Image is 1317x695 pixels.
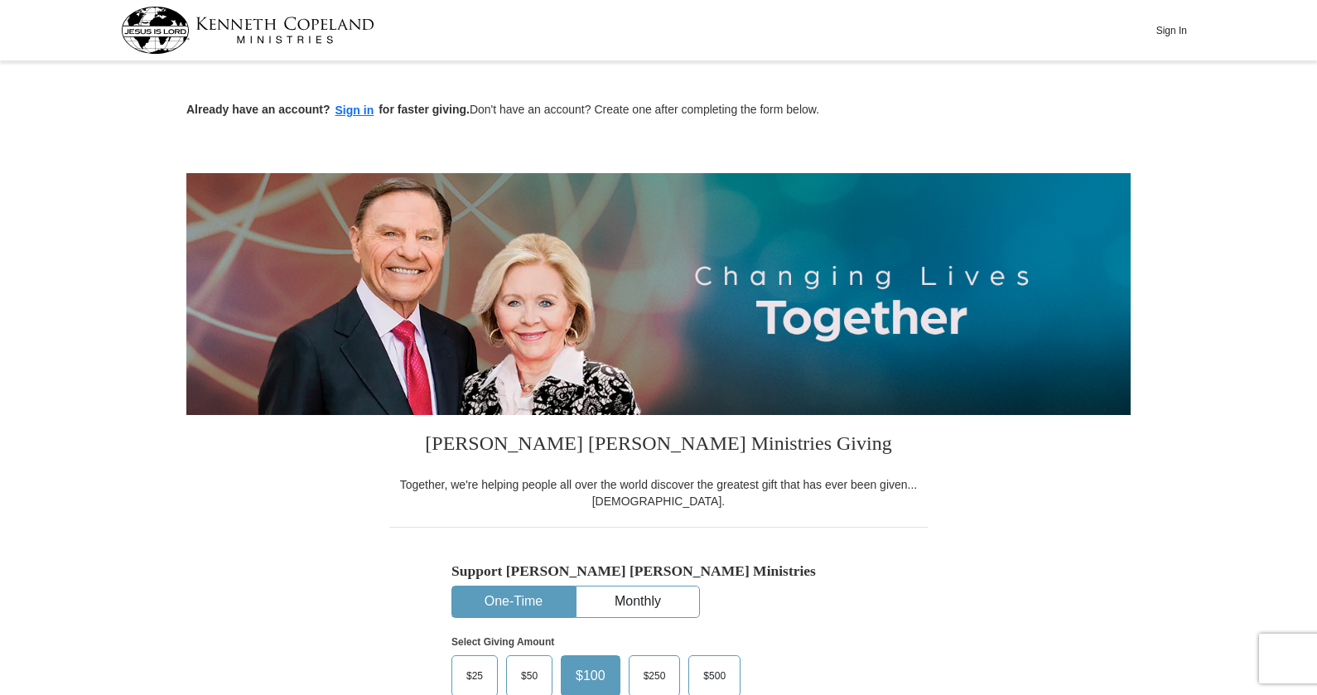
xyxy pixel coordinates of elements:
[458,664,491,688] span: $25
[451,562,866,580] h5: Support [PERSON_NAME] [PERSON_NAME] Ministries
[635,664,674,688] span: $250
[389,476,928,509] div: Together, we're helping people all over the world discover the greatest gift that has ever been g...
[121,7,374,54] img: kcm-header-logo.svg
[186,103,470,116] strong: Already have an account? for faster giving.
[330,101,379,120] button: Sign in
[1146,17,1196,43] button: Sign In
[186,101,1131,120] p: Don't have an account? Create one after completing the form below.
[389,415,928,476] h3: [PERSON_NAME] [PERSON_NAME] Ministries Giving
[451,636,554,648] strong: Select Giving Amount
[576,586,699,617] button: Monthly
[452,586,575,617] button: One-Time
[513,664,546,688] span: $50
[567,664,614,688] span: $100
[695,664,734,688] span: $500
